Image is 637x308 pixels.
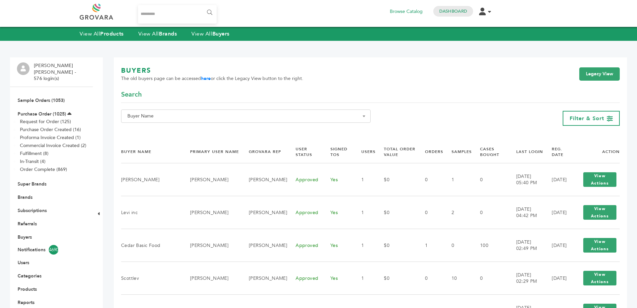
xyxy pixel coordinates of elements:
[322,163,353,196] td: Yes
[287,163,322,196] td: Approved
[472,196,508,229] td: 0
[376,196,417,229] td: $0
[20,158,45,165] a: In-Transit (4)
[376,262,417,295] td: $0
[322,141,353,163] th: Signed TOS
[241,163,287,196] td: [PERSON_NAME]
[121,229,182,262] td: Cedar Basic Food
[417,262,443,295] td: 0
[18,245,85,255] a: Notifications4690
[182,196,241,229] td: [PERSON_NAME]
[18,194,33,200] a: Brands
[472,163,508,196] td: 0
[18,234,32,240] a: Buyers
[241,229,287,262] td: [PERSON_NAME]
[508,196,544,229] td: [DATE] 04:42 PM
[18,286,37,292] a: Products
[439,8,467,14] a: Dashboard
[543,141,572,163] th: Reg. Date
[583,238,616,253] button: View Actions
[138,5,217,24] input: Search...
[543,229,572,262] td: [DATE]
[18,299,35,306] a: Reports
[18,260,29,266] a: Users
[353,196,376,229] td: 1
[17,62,30,75] img: profile.png
[159,30,177,38] strong: Brands
[20,118,71,125] a: Request for Order (125)
[417,196,443,229] td: 0
[20,166,67,173] a: Order Complete (869)
[18,97,65,104] a: Sample Orders (1053)
[322,196,353,229] td: Yes
[508,163,544,196] td: [DATE] 05:40 PM
[182,229,241,262] td: [PERSON_NAME]
[443,196,472,229] td: 2
[241,262,287,295] td: [PERSON_NAME]
[579,67,620,81] a: Legacy View
[376,229,417,262] td: $0
[121,163,182,196] td: [PERSON_NAME]
[20,150,48,157] a: Fulfillment (8)
[417,163,443,196] td: 0
[570,115,604,122] span: Filter & Sort
[34,62,91,82] li: [PERSON_NAME] [PERSON_NAME] - 576 login(s)
[121,141,182,163] th: Buyer Name
[18,221,37,227] a: Referrals
[100,30,123,38] strong: Products
[390,8,423,15] a: Browse Catalog
[121,262,182,295] td: Scottlev
[20,126,81,133] a: Purchase Order Created (16)
[443,163,472,196] td: 1
[353,141,376,163] th: Users
[18,207,47,214] a: Subscriptions
[472,141,508,163] th: Cases Bought
[508,229,544,262] td: [DATE] 02:49 PM
[353,262,376,295] td: 1
[572,141,620,163] th: Action
[49,245,58,255] span: 4690
[18,111,66,117] a: Purchase Order (1025)
[18,181,46,187] a: Super Brands
[138,30,177,38] a: View AllBrands
[508,262,544,295] td: [DATE] 02:29 PM
[376,141,417,163] th: Total Order Value
[121,75,303,82] span: The old buyers page can be accessed or click the Legacy View button to the right.
[212,30,230,38] strong: Buyers
[353,229,376,262] td: 1
[417,141,443,163] th: Orders
[353,163,376,196] td: 1
[18,273,41,279] a: Categories
[201,75,211,82] a: here
[543,163,572,196] td: [DATE]
[543,262,572,295] td: [DATE]
[182,262,241,295] td: [PERSON_NAME]
[287,141,322,163] th: User Status
[80,30,124,38] a: View AllProducts
[125,112,367,121] span: Buyer Name
[121,66,303,75] h1: BUYERS
[443,262,472,295] td: 10
[322,229,353,262] td: Yes
[508,141,544,163] th: Last Login
[121,90,142,99] span: Search
[376,163,417,196] td: $0
[583,205,616,220] button: View Actions
[121,110,371,123] span: Buyer Name
[443,141,472,163] th: Samples
[241,196,287,229] td: [PERSON_NAME]
[287,229,322,262] td: Approved
[20,142,86,149] a: Commercial Invoice Created (2)
[20,134,81,141] a: Proforma Invoice Created (1)
[472,262,508,295] td: 0
[543,196,572,229] td: [DATE]
[241,141,287,163] th: Grovara Rep
[472,229,508,262] td: 100
[583,172,616,187] button: View Actions
[287,196,322,229] td: Approved
[443,229,472,262] td: 0
[287,262,322,295] td: Approved
[182,141,241,163] th: Primary User Name
[191,30,230,38] a: View AllBuyers
[121,196,182,229] td: Levi inc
